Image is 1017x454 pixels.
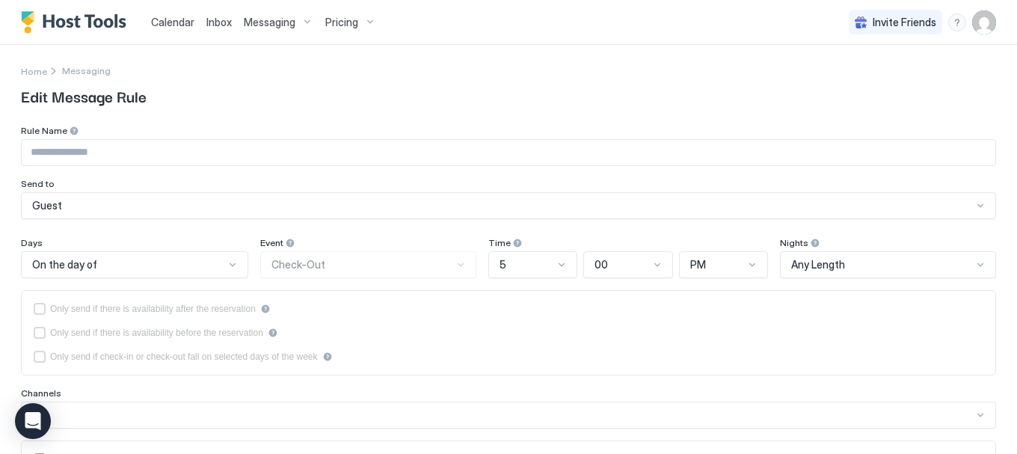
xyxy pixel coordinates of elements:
span: Send to [21,178,55,189]
div: Breadcrumb [62,65,111,76]
div: Open Intercom Messenger [15,403,51,439]
span: Channels [21,387,61,399]
div: Only send if there is availability before the reservation [50,328,263,338]
div: Breadcrumb [21,63,47,79]
span: On the day of [32,258,97,272]
div: beforeReservation [34,327,983,339]
span: Edit Message Rule [21,85,996,107]
div: afterReservation [34,303,983,315]
div: Only send if check-in or check-out fall on selected days of the week [50,352,318,362]
span: Home [21,66,47,77]
span: PM [690,258,706,272]
div: Only send if there is availability after the reservation [50,304,256,314]
span: Messaging [62,65,111,76]
span: Inbox [206,16,232,28]
input: Input Field [22,140,995,165]
span: Nights [780,237,808,248]
span: Pricing [325,16,358,29]
span: Calendar [151,16,194,28]
span: Event [260,237,283,248]
span: Invite Friends [873,16,936,29]
a: Home [21,63,47,79]
span: Any Length [791,258,845,272]
span: Rule Name [21,125,67,136]
span: Messaging [244,16,295,29]
div: isLimited [34,351,983,363]
span: 00 [594,258,608,272]
a: Host Tools Logo [21,11,133,34]
div: User profile [972,10,996,34]
a: Inbox [206,14,232,30]
span: Time [488,237,511,248]
div: menu [948,13,966,31]
span: 5 [500,258,506,272]
a: Calendar [151,14,194,30]
span: Days [21,237,43,248]
span: Guest [32,199,62,212]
